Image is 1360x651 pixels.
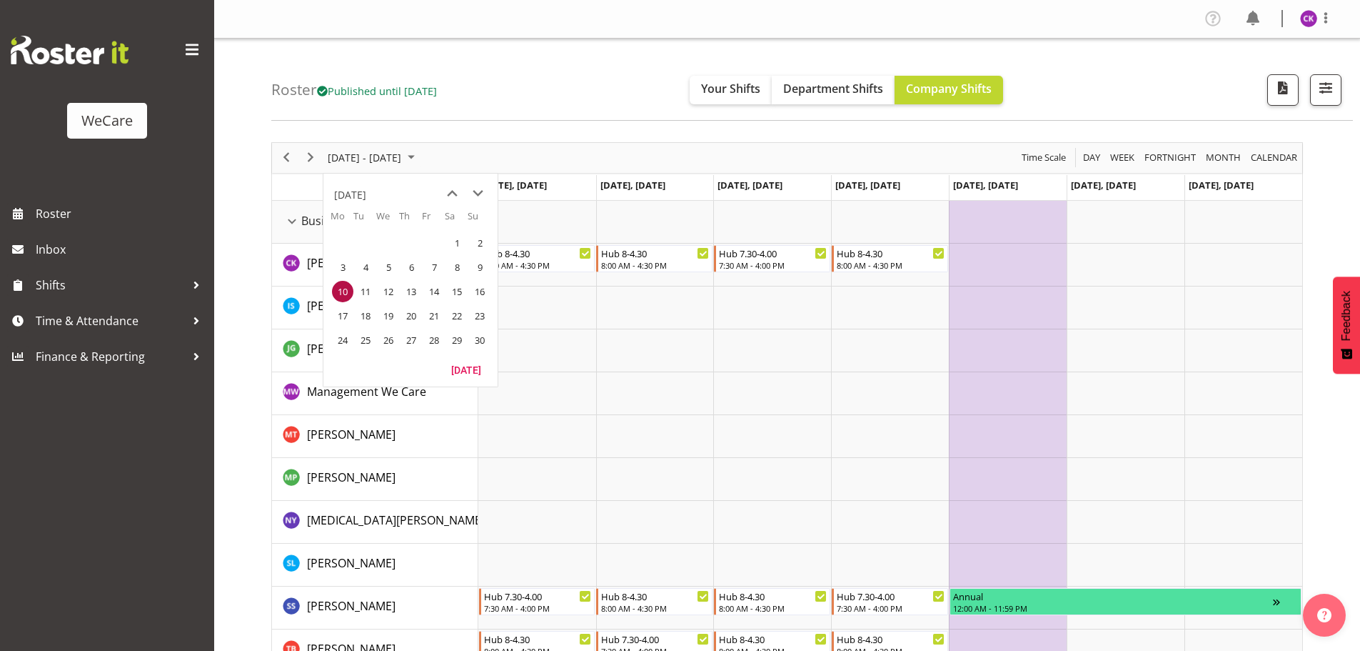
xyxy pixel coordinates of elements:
div: Hub 8-4.30 [601,589,709,603]
div: 7:30 AM - 4:00 PM [484,602,592,614]
span: Saturday, November 8, 2025 [446,257,468,278]
span: Tuesday, November 4, 2025 [355,257,376,278]
div: next period [298,143,323,173]
a: [PERSON_NAME] [307,426,396,443]
span: [DATE], [DATE] [953,179,1018,192]
span: [PERSON_NAME] [307,341,396,357]
span: [DATE], [DATE] [835,179,900,192]
span: Time & Attendance [36,310,186,332]
th: Tu [353,209,376,231]
img: help-xxl-2.png [1317,608,1331,622]
span: Friday, November 21, 2025 [423,305,445,327]
span: [DATE] - [DATE] [326,149,403,167]
button: Filter Shifts [1310,74,1341,106]
button: Feedback - Show survey [1333,277,1360,374]
a: Management We Care [307,383,426,400]
div: Savita Savita"s event - Hub 8-4.30 Begin From Tuesday, November 11, 2025 at 8:00:00 AM GMT+13:00 ... [596,588,712,615]
td: Michelle Thomas resource [272,415,478,458]
div: Chloe Kim"s event - Hub 8-4.30 Begin From Thursday, November 13, 2025 at 8:00:00 AM GMT+13:00 End... [832,245,948,272]
span: Sunday, November 16, 2025 [469,281,490,302]
button: Department Shifts [772,76,895,104]
div: title [334,181,366,209]
span: Wednesday, November 5, 2025 [378,257,399,278]
span: Tuesday, November 18, 2025 [355,305,376,327]
span: Month [1204,149,1242,167]
span: Shifts [36,274,186,296]
span: Published until [DATE] [317,84,437,98]
span: Saturday, November 22, 2025 [446,305,468,327]
button: Next [301,149,321,167]
div: Hub 7.30-4.00 [601,632,709,646]
span: Department Shifts [783,81,883,96]
div: November 10 - 16, 2025 [323,143,423,173]
button: Month [1249,149,1300,167]
a: [PERSON_NAME] [307,297,396,314]
span: Monday, November 17, 2025 [332,305,353,327]
div: Savita Savita"s event - Hub 7.30-4.00 Begin From Monday, November 10, 2025 at 7:30:00 AM GMT+13:0... [479,588,595,615]
button: Timeline Week [1108,149,1137,167]
th: Su [468,209,490,231]
td: Millie Pumphrey resource [272,458,478,501]
span: [MEDICAL_DATA][PERSON_NAME] [307,512,485,528]
div: 7:30 AM - 4:00 PM [837,602,945,614]
span: [PERSON_NAME] [307,255,396,271]
button: November 2025 [326,149,421,167]
span: Monday, November 10, 2025 [332,281,353,302]
a: [MEDICAL_DATA][PERSON_NAME] [307,512,485,529]
div: Hub 7.30-4.00 [837,589,945,603]
button: Download a PDF of the roster according to the set date range. [1267,74,1299,106]
span: Friday, November 14, 2025 [423,281,445,302]
div: Chloe Kim"s event - Hub 8-4.30 Begin From Monday, November 10, 2025 at 8:00:00 AM GMT+13:00 Ends ... [479,245,595,272]
a: [PERSON_NAME] [307,469,396,486]
div: 7:30 AM - 4:00 PM [719,259,827,271]
div: Hub 8-4.30 [837,632,945,646]
th: Mo [331,209,353,231]
button: Company Shifts [895,76,1003,104]
div: previous period [274,143,298,173]
div: Savita Savita"s event - Hub 8-4.30 Begin From Wednesday, November 12, 2025 at 8:00:00 AM GMT+13:0... [714,588,830,615]
button: Time Scale [1019,149,1069,167]
td: Business Support Office resource [272,201,478,244]
th: We [376,209,399,231]
td: Chloe Kim resource [272,244,478,287]
span: [DATE], [DATE] [600,179,665,192]
span: Tuesday, November 11, 2025 [355,281,376,302]
span: Feedback [1340,291,1353,341]
th: Th [399,209,422,231]
button: Timeline Month [1204,149,1244,167]
div: 8:00 AM - 4:30 PM [719,602,827,614]
span: Your Shifts [701,81,760,96]
span: Saturday, November 15, 2025 [446,281,468,302]
button: Previous [277,149,296,167]
span: [DATE], [DATE] [1189,179,1254,192]
span: Sunday, November 2, 2025 [469,232,490,254]
h4: Roster [271,81,437,98]
td: Isabel Simcox resource [272,287,478,329]
span: Time Scale [1020,149,1067,167]
span: Thursday, November 13, 2025 [401,281,422,302]
span: Business Support Office [301,212,430,229]
td: Sarah Lamont resource [272,544,478,587]
span: Saturday, November 29, 2025 [446,329,468,351]
span: [PERSON_NAME] [307,555,396,571]
span: [DATE], [DATE] [482,179,547,192]
button: Timeline Day [1081,149,1103,167]
span: Inbox [36,239,207,260]
span: [PERSON_NAME] [307,598,396,614]
span: Monday, November 3, 2025 [332,257,353,278]
span: Finance & Reporting [36,346,186,367]
div: Hub 8-4.30 [601,246,709,260]
span: Friday, November 7, 2025 [423,257,445,278]
div: 8:00 AM - 4:30 PM [837,259,945,271]
span: Tuesday, November 25, 2025 [355,329,376,351]
span: Sunday, November 30, 2025 [469,329,490,351]
div: Chloe Kim"s event - Hub 8-4.30 Begin From Tuesday, November 11, 2025 at 8:00:00 AM GMT+13:00 Ends... [596,245,712,272]
span: Week [1109,149,1136,167]
span: Fortnight [1143,149,1197,167]
div: Hub 8-4.30 [719,589,827,603]
button: Today [442,359,490,379]
span: Friday, November 28, 2025 [423,329,445,351]
span: calendar [1249,149,1299,167]
span: Thursday, November 6, 2025 [401,257,422,278]
span: Thursday, November 20, 2025 [401,305,422,327]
